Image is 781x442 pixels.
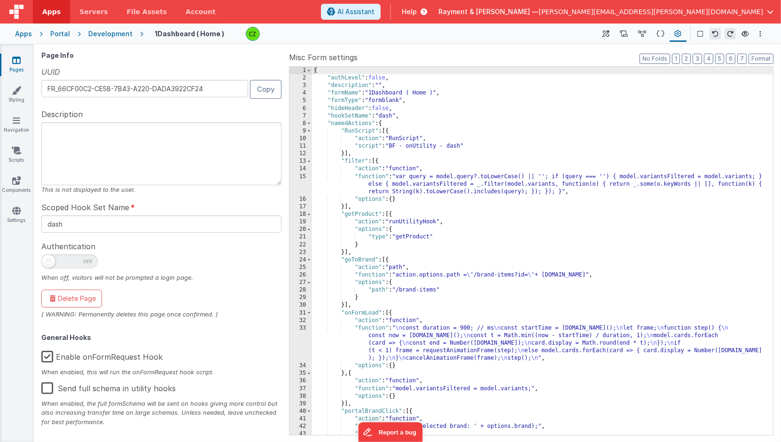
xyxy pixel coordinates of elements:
div: 6 [289,105,312,112]
button: 5 [715,54,724,64]
div: 31 [289,309,312,317]
div: 37 [289,385,312,393]
div: 35 [289,370,312,377]
div: 39 [289,400,312,408]
div: 13 [289,158,312,165]
div: 11 [289,142,312,150]
div: 24 [289,256,312,264]
span: Rayment & [PERSON_NAME] — [439,7,539,16]
span: Description [41,109,83,120]
div: 43 [289,430,312,438]
div: 15 [289,173,312,196]
span: Help [402,7,417,16]
div: 32 [289,317,312,324]
div: 28 [289,286,312,294]
div: 18 [289,211,312,218]
h4: 1Dashboard ( Home ) [155,30,224,37]
button: 4 [704,54,713,64]
div: 5 [289,97,312,104]
span: File Assets [127,7,167,16]
div: 38 [289,393,312,400]
div: 42 [289,423,312,430]
button: Format [749,54,773,64]
button: No Folds [640,54,670,64]
div: ( WARNING: Permanently deletes this page once confirmed. ) [41,310,281,319]
button: Rayment & [PERSON_NAME] — [PERSON_NAME][EMAIL_ADDRESS][PERSON_NAME][DOMAIN_NAME] [439,7,773,16]
span: Misc Form settings [289,52,358,63]
div: 17 [289,203,312,211]
span: Authentication [41,241,95,252]
img: b4a104e37d07c2bfba7c0e0e4a273d04 [246,27,259,40]
button: Delete Page [41,290,102,308]
strong: Page Info [41,51,74,59]
button: Options [755,28,766,39]
div: When enabled, this will run the onFormRequest hook script. [41,368,281,377]
div: 27 [289,279,312,286]
div: 4 [289,89,312,97]
label: Send full schema in utility hooks [41,377,176,397]
div: 8 [289,120,312,127]
iframe: Marker.io feedback button [359,422,423,442]
button: AI Assistant [321,4,381,20]
div: 20 [289,226,312,233]
div: 3 [289,82,312,89]
div: 30 [289,301,312,309]
span: Servers [79,7,108,16]
div: When enabled, the full formSchema will be sent on hooks giving more control but also increasing t... [41,399,281,426]
div: 34 [289,362,312,370]
div: 16 [289,196,312,203]
div: 10 [289,135,312,142]
div: 41 [289,415,312,423]
button: 7 [737,54,747,64]
div: 22 [289,241,312,249]
div: Apps [15,29,32,39]
div: 26 [289,271,312,279]
div: 33 [289,324,312,363]
button: 3 [693,54,702,64]
div: When off, visitors will not be prompted a login page. [41,273,281,282]
div: 14 [289,165,312,173]
div: 21 [289,233,312,241]
div: 23 [289,249,312,256]
span: Scoped Hook Set Name [41,202,129,213]
div: This is not displayed to the user. [41,185,281,194]
span: UUID [41,66,60,78]
strong: General Hooks [41,333,91,341]
div: 9 [289,127,312,135]
div: Development [88,29,133,39]
div: 1 [289,67,312,74]
button: 2 [682,54,691,64]
div: 29 [289,294,312,301]
div: 40 [289,408,312,415]
div: 36 [289,377,312,385]
button: Copy [250,80,281,98]
button: 6 [726,54,735,64]
span: Apps [42,7,61,16]
div: 2 [289,74,312,82]
div: 19 [289,218,312,226]
label: Enable onFormRequest Hook [41,345,163,365]
div: 7 [289,112,312,120]
span: [PERSON_NAME][EMAIL_ADDRESS][PERSON_NAME][DOMAIN_NAME] [539,7,763,16]
span: AI Assistant [337,7,375,16]
div: Portal [50,29,70,39]
button: 1 [672,54,680,64]
div: 25 [289,264,312,271]
div: 12 [289,150,312,158]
